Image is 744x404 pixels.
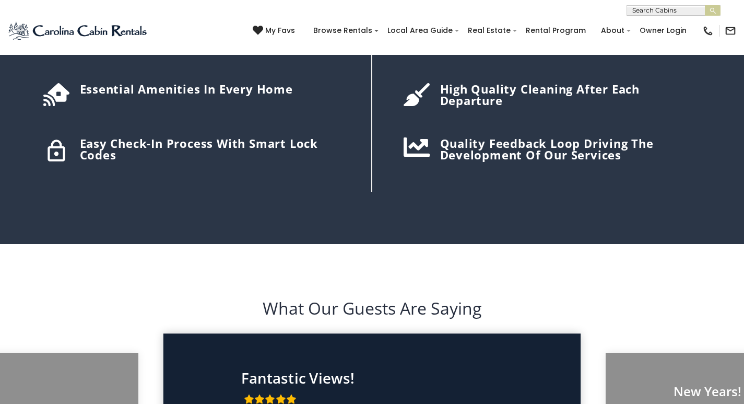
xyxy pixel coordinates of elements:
a: About [596,22,630,39]
a: Browse Rentals [308,22,377,39]
img: phone-regular-black.png [702,25,714,37]
h5: Essential amenities in every home [80,83,345,95]
h2: What Our Guests Are Saying [26,296,718,320]
a: Local Area Guide [382,22,458,39]
p: Fantastic Views! [241,370,502,386]
a: My Favs [253,25,298,37]
h5: Easy check-in process with Smart Lock codes [80,137,345,160]
img: mail-regular-black.png [725,25,736,37]
a: Real Estate [463,22,516,39]
h5: High quality cleaning after each departure [440,83,701,106]
img: Blue-2.png [8,20,149,41]
h5: Quality feedback loop driving the development of our services [440,137,701,160]
a: Rental Program [521,22,591,39]
a: Owner Login [634,22,692,39]
span: My Favs [265,25,295,36]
